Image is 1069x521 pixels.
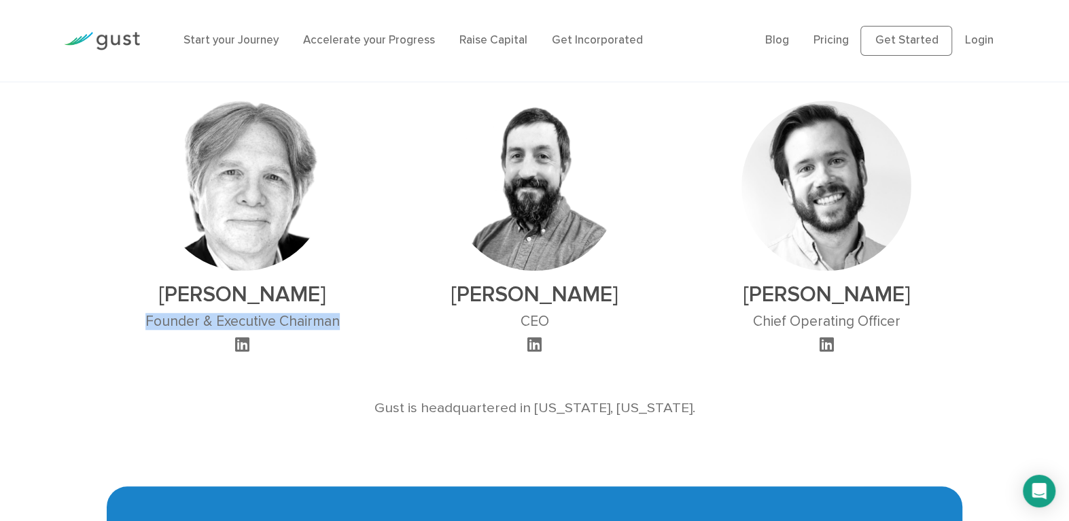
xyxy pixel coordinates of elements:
h3: Chief Operating Officer [741,313,911,330]
h3: Founder & Executive Chairman [145,313,340,330]
img: Ryan Nash [741,101,911,271]
a: Start your Journey [183,33,279,47]
div: Open Intercom Messenger [1023,475,1055,507]
img: Peter Swan [449,101,619,271]
h2: [PERSON_NAME] [741,282,911,307]
h2: [PERSON_NAME] [449,282,619,307]
p: Gust is headquartered in [US_STATE], [US_STATE]. [139,397,930,418]
a: Pricing [813,33,848,47]
h2: [PERSON_NAME] [145,282,340,307]
a: Get Started [860,26,952,56]
a: Blog [765,33,788,47]
a: Get Incorporated [552,33,643,47]
img: Gust Logo [64,32,140,50]
a: Raise Capital [459,33,527,47]
a: Login [964,33,993,47]
a: Accelerate your Progress [303,33,435,47]
h3: CEO [449,313,619,330]
img: David Rose [158,101,328,271]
